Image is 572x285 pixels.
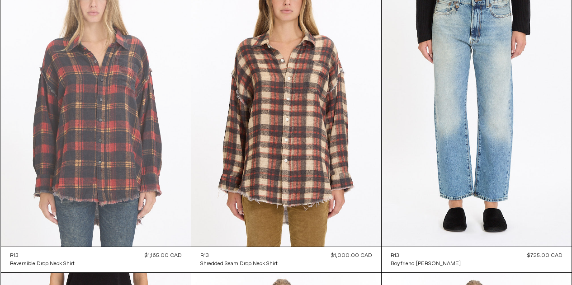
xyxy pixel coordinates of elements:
[391,252,399,260] div: R13
[391,252,461,260] a: R13
[145,252,182,260] div: $1,165.00 CAD
[527,252,563,260] div: $725.00 CAD
[10,260,75,268] div: Reversible Drop Neck Shirt
[391,260,461,268] a: Boyfriend [PERSON_NAME]
[200,252,278,260] a: R13
[10,252,75,260] a: R13
[200,260,278,268] a: Shredded Seam Drop Neck Shirt
[391,260,461,268] div: Boyfriend [PERSON_NAME]
[331,252,372,260] div: $1,000.00 CAD
[200,252,209,260] div: R13
[10,260,75,268] a: Reversible Drop Neck Shirt
[200,260,278,268] div: Shredded Seam Drop Neck Shirt
[10,252,19,260] div: R13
